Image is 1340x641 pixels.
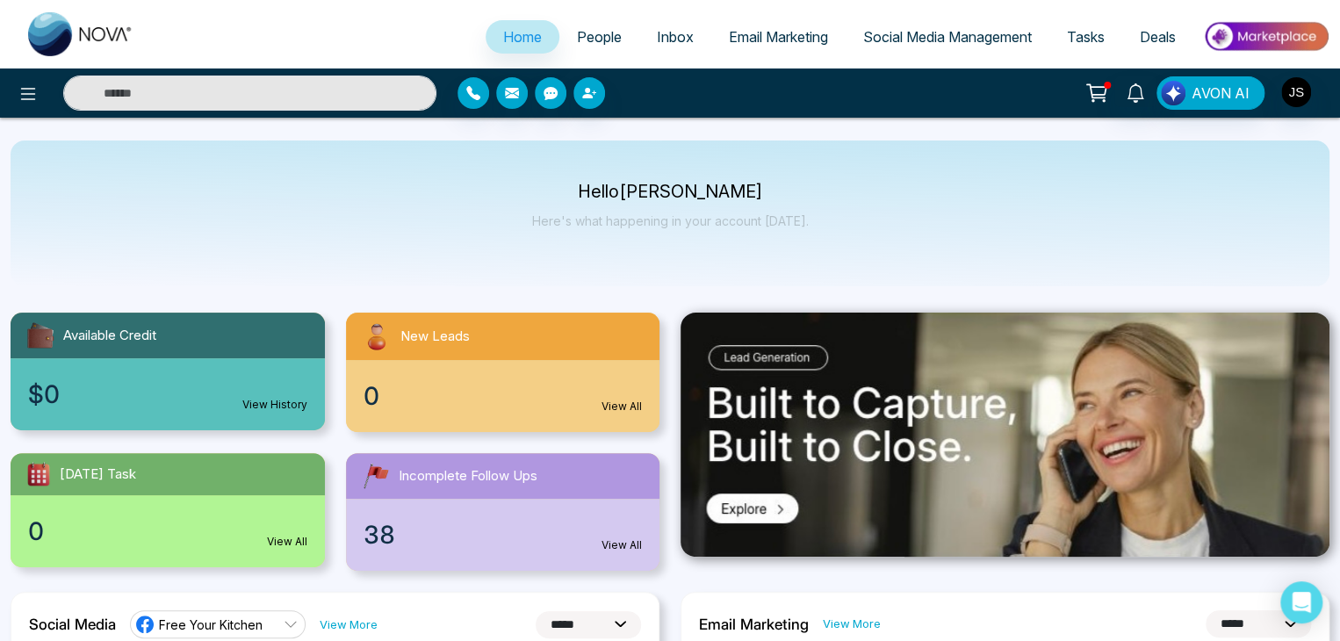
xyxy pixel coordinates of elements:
[400,327,470,347] span: New Leads
[360,320,393,353] img: newLeads.svg
[364,516,395,553] span: 38
[28,12,133,56] img: Nova CRM Logo
[28,513,44,550] span: 0
[60,465,136,485] span: [DATE] Task
[1049,20,1122,54] a: Tasks
[602,399,642,414] a: View All
[335,453,671,571] a: Incomplete Follow Ups38View All
[360,460,392,492] img: followUps.svg
[1122,20,1193,54] a: Deals
[729,28,828,46] span: Email Marketing
[823,616,881,632] a: View More
[1281,77,1311,107] img: User Avatar
[699,616,809,633] h2: Email Marketing
[63,326,156,346] span: Available Credit
[1161,81,1185,105] img: Lead Flow
[711,20,846,54] a: Email Marketing
[503,28,542,46] span: Home
[1202,17,1329,56] img: Market-place.gif
[577,28,622,46] span: People
[399,466,537,486] span: Incomplete Follow Ups
[1156,76,1264,110] button: AVON AI
[532,184,809,199] p: Hello [PERSON_NAME]
[681,313,1329,557] img: .
[1192,83,1250,104] span: AVON AI
[486,20,559,54] a: Home
[25,460,53,488] img: todayTask.svg
[320,616,378,633] a: View More
[364,378,379,414] span: 0
[267,534,307,550] a: View All
[29,616,116,633] h2: Social Media
[28,376,60,413] span: $0
[559,20,639,54] a: People
[335,313,671,432] a: New Leads0View All
[242,397,307,413] a: View History
[532,213,809,228] p: Here's what happening in your account [DATE].
[1140,28,1176,46] span: Deals
[1280,581,1322,623] div: Open Intercom Messenger
[159,616,263,633] span: Free Your Kitchen
[863,28,1032,46] span: Social Media Management
[602,537,642,553] a: View All
[1067,28,1105,46] span: Tasks
[657,28,694,46] span: Inbox
[846,20,1049,54] a: Social Media Management
[639,20,711,54] a: Inbox
[25,320,56,351] img: availableCredit.svg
